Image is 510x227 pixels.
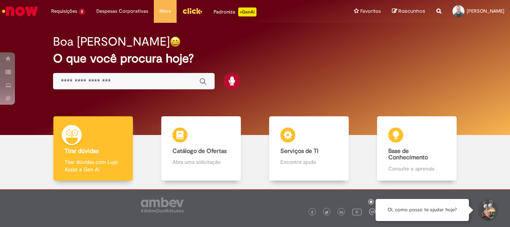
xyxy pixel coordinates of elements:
img: logo_footer_ambev_rotulo_gray.png [141,197,184,212]
span: 5 [79,9,85,15]
span: Favoritos [360,7,381,15]
img: click_logo_yellow_360x200.png [182,5,202,16]
span: Despesas Corporativas [96,7,148,15]
span: [PERSON_NAME] [467,8,504,14]
b: Tirar dúvidas [65,147,99,155]
b: Serviços de TI [280,147,318,155]
a: Rascunhos [392,8,425,15]
b: Base de Conhecimento [388,147,428,162]
img: logo_footer_linkedin.png [340,210,343,215]
span: Requisições [51,7,77,15]
a: Serviços de TI Encontre ajuda [255,116,363,181]
span: More [159,7,171,15]
div: Padroniza [214,7,256,16]
p: +GenAi [238,7,256,16]
img: logo_footer_facebook.png [310,211,314,214]
img: logo_footer_twitter.png [325,211,329,214]
img: ServiceNow [1,4,39,19]
b: Catálogo de Ofertas [172,147,227,155]
p: Encontre ajuda [280,158,337,166]
img: logo_footer_workplace.png [369,208,376,215]
a: Catálogo de Ofertas Abra uma solicitação [147,116,255,181]
a: Base de Conhecimento Consulte e aprenda [363,116,471,181]
img: logo_footer_youtube.png [352,207,362,217]
h2: O que você procura hoje? [53,52,457,65]
button: Iniciar Conversa de Suporte [476,199,499,221]
a: Tirar dúvidas Tirar dúvidas com Lupi Assist e Gen Ai [39,116,147,181]
p: Tirar dúvidas com Lupi Assist e Gen Ai [65,158,121,173]
img: happy-face.png [170,36,181,47]
span: Rascunhos [398,7,425,15]
p: Consulte e aprenda [388,165,445,172]
div: Oi, como posso te ajudar hoje? [376,199,469,221]
p: Abra uma solicitação [172,158,229,166]
h2: Boa [PERSON_NAME] [53,35,170,48]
